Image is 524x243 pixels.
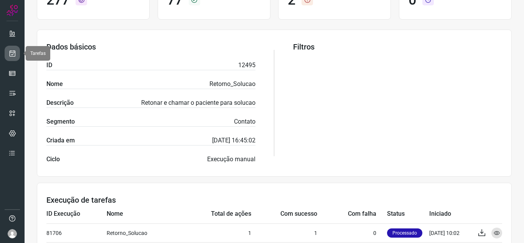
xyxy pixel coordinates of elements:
[30,51,46,56] span: Tarefas
[429,223,471,242] td: [DATE] 10:02
[46,117,75,126] label: Segmento
[251,223,317,242] td: 1
[7,5,18,16] img: Logo
[46,205,107,223] td: ID Execução
[251,205,317,223] td: Com sucesso
[209,79,255,89] p: Retorno_Solucao
[46,79,63,89] label: Nome
[387,205,429,223] td: Status
[238,61,255,70] p: 12495
[46,98,74,107] label: Descrição
[46,155,60,164] label: Ciclo
[317,205,387,223] td: Com falha
[46,61,52,70] label: ID
[207,155,255,164] p: Execução manual
[46,195,502,205] h3: Execução de tarefas
[234,117,255,126] p: Contato
[180,223,252,242] td: 1
[387,228,422,238] p: Processado
[46,223,107,242] td: 81706
[293,42,502,51] h3: Filtros
[317,223,387,242] td: 0
[141,98,255,107] p: Retonar e chamar o paciente para solucao
[107,205,179,223] td: Nome
[46,136,75,145] label: Criada em
[107,223,179,242] td: Retorno_Solucao
[212,136,255,145] p: [DATE] 16:45:02
[46,42,255,51] h3: Dados básicos
[180,205,252,223] td: Total de ações
[429,205,471,223] td: Iniciado
[8,229,17,238] img: avatar-user-boy.jpg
